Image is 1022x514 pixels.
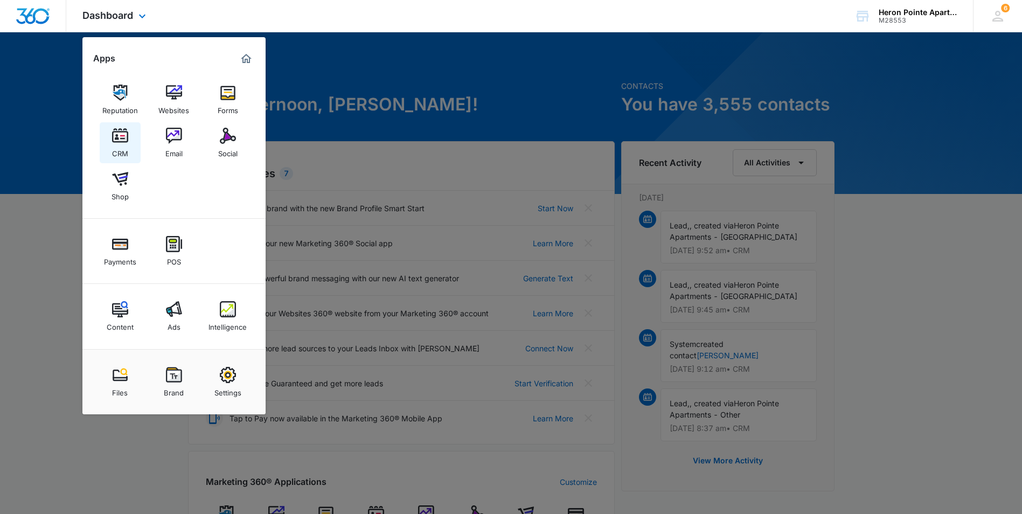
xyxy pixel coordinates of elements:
[102,101,138,115] div: Reputation
[1001,4,1010,12] div: notifications count
[82,10,133,21] span: Dashboard
[158,101,189,115] div: Websites
[165,144,183,158] div: Email
[93,53,115,64] h2: Apps
[218,144,238,158] div: Social
[100,231,141,272] a: Payments
[107,317,134,331] div: Content
[112,187,129,201] div: Shop
[879,17,957,24] div: account id
[164,383,184,397] div: Brand
[154,362,194,402] a: Brand
[208,317,247,331] div: Intelligence
[154,122,194,163] a: Email
[154,231,194,272] a: POS
[167,252,181,266] div: POS
[214,383,241,397] div: Settings
[100,362,141,402] a: Files
[112,144,128,158] div: CRM
[154,296,194,337] a: Ads
[218,101,238,115] div: Forms
[100,165,141,206] a: Shop
[100,79,141,120] a: Reputation
[104,252,136,266] div: Payments
[207,362,248,402] a: Settings
[207,122,248,163] a: Social
[207,296,248,337] a: Intelligence
[100,122,141,163] a: CRM
[207,79,248,120] a: Forms
[168,317,180,331] div: Ads
[1001,4,1010,12] span: 6
[154,79,194,120] a: Websites
[238,50,255,67] a: Marketing 360® Dashboard
[879,8,957,17] div: account name
[112,383,128,397] div: Files
[100,296,141,337] a: Content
